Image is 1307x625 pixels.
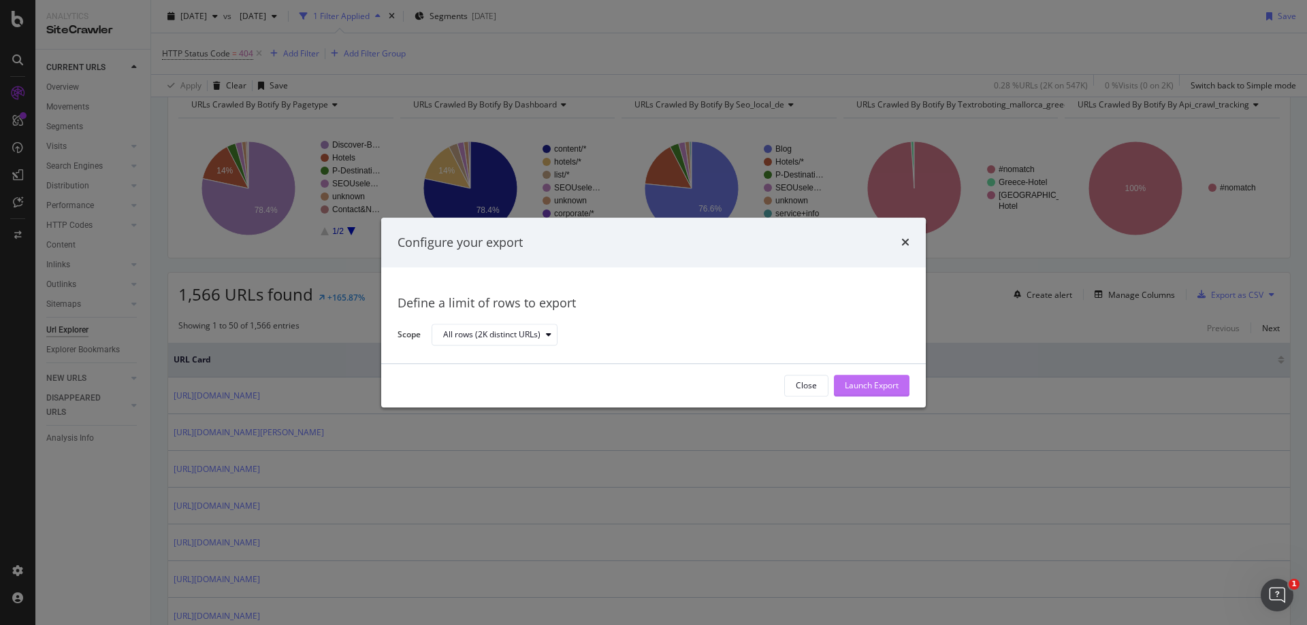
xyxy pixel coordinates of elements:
[443,331,540,339] div: All rows (2K distinct URLs)
[381,218,926,407] div: modal
[796,380,817,392] div: Close
[398,234,523,252] div: Configure your export
[1289,579,1300,590] span: 1
[398,295,909,313] div: Define a limit of rows to export
[784,375,828,396] button: Close
[398,328,421,343] label: Scope
[845,380,899,392] div: Launch Export
[901,234,909,252] div: times
[432,324,558,346] button: All rows (2K distinct URLs)
[834,375,909,396] button: Launch Export
[1261,579,1293,611] iframe: Intercom live chat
